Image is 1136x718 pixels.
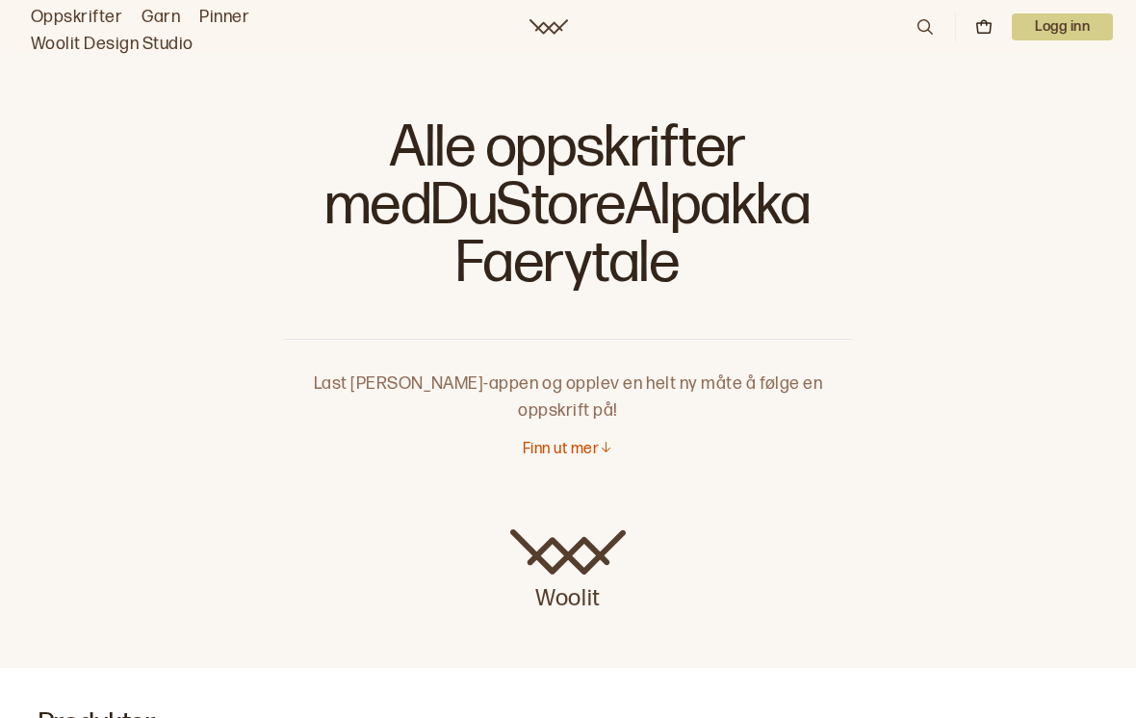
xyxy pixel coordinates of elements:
[284,115,852,308] h1: Alle oppskrifter med DuStoreAlpakka Faerytale
[510,576,626,614] p: Woolit
[523,440,613,460] button: Finn ut mer
[142,4,180,31] a: Garn
[1012,13,1113,40] button: User dropdown
[510,529,626,614] a: Woolit
[529,19,568,35] a: Woolit
[523,440,599,460] p: Finn ut mer
[199,4,249,31] a: Pinner
[510,529,626,576] img: Woolit
[284,340,852,424] p: Last [PERSON_NAME]-appen og opplev en helt ny måte å følge en oppskrift på!
[1012,13,1113,40] p: Logg inn
[31,31,194,58] a: Woolit Design Studio
[31,4,122,31] a: Oppskrifter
